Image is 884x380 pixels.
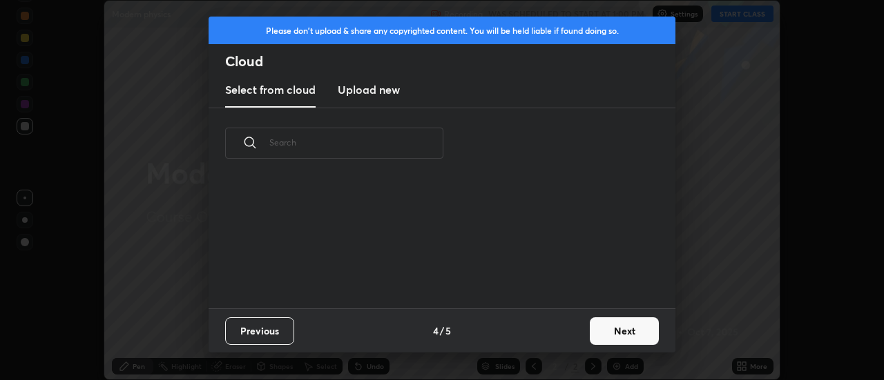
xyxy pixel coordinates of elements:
button: Previous [225,317,294,345]
div: Please don't upload & share any copyrighted content. You will be held liable if found doing so. [209,17,675,44]
button: Next [590,317,659,345]
input: Search [269,113,443,172]
h3: Upload new [338,81,400,98]
h2: Cloud [225,52,675,70]
h4: 5 [445,323,451,338]
h4: 4 [433,323,439,338]
h3: Select from cloud [225,81,316,98]
h4: / [440,323,444,338]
